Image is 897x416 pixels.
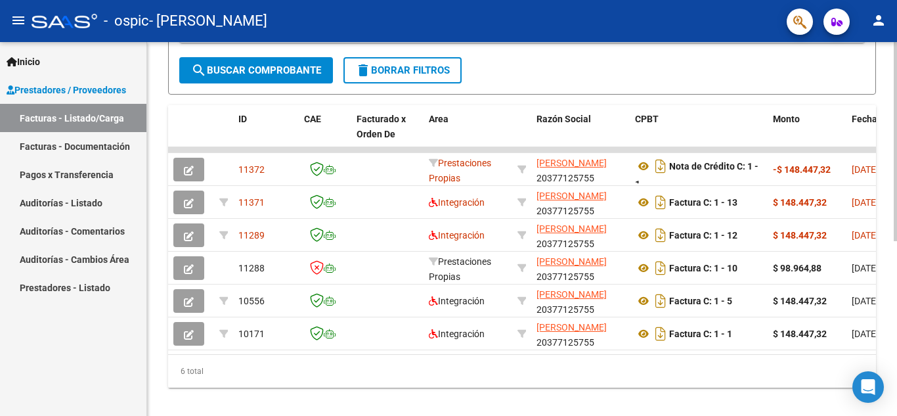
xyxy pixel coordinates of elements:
[773,114,800,124] span: Monto
[652,258,669,279] i: Descargar documento
[531,105,630,163] datatable-header-cell: Razón Social
[179,57,333,83] button: Buscar Comprobante
[233,105,299,163] datatable-header-cell: ID
[630,105,768,163] datatable-header-cell: CPBT
[852,329,879,339] span: [DATE]
[536,254,624,282] div: 20377125755
[652,192,669,213] i: Descargar documento
[852,296,879,306] span: [DATE]
[351,105,424,163] datatable-header-cell: Facturado x Orden De
[429,114,448,124] span: Area
[238,164,265,175] span: 11372
[149,7,267,35] span: - [PERSON_NAME]
[191,64,321,76] span: Buscar Comprobante
[852,371,884,403] div: Open Intercom Messenger
[238,197,265,208] span: 11371
[669,329,732,339] strong: Factura C: 1 - 1
[7,83,126,97] span: Prestadores / Proveedores
[669,296,732,306] strong: Factura C: 1 - 5
[429,256,491,282] span: Prestaciones Propias
[238,114,247,124] span: ID
[357,114,406,139] span: Facturado x Orden De
[168,355,876,388] div: 6 total
[536,191,607,201] span: [PERSON_NAME]
[429,230,485,241] span: Integración
[768,105,846,163] datatable-header-cell: Monto
[669,263,737,273] strong: Factura C: 1 - 10
[536,322,607,333] span: [PERSON_NAME]
[104,7,149,35] span: - ospic
[536,114,591,124] span: Razón Social
[536,256,607,267] span: [PERSON_NAME]
[669,197,737,208] strong: Factura C: 1 - 13
[536,221,624,249] div: 20377125755
[343,57,462,83] button: Borrar Filtros
[11,12,26,28] mat-icon: menu
[669,230,737,241] strong: Factura C: 1 - 12
[652,323,669,344] i: Descargar documento
[191,62,207,78] mat-icon: search
[429,296,485,306] span: Integración
[852,263,879,273] span: [DATE]
[355,64,450,76] span: Borrar Filtros
[652,225,669,246] i: Descargar documento
[852,230,879,241] span: [DATE]
[429,329,485,339] span: Integración
[635,114,659,124] span: CPBT
[238,263,265,273] span: 11288
[652,290,669,312] i: Descargar documento
[536,158,607,168] span: [PERSON_NAME]
[536,156,624,183] div: 20377125755
[536,189,624,216] div: 20377125755
[536,287,624,315] div: 20377125755
[238,296,265,306] span: 10556
[652,156,669,177] i: Descargar documento
[429,197,485,208] span: Integración
[773,230,827,241] strong: $ 148.447,32
[536,320,624,348] div: 20377125755
[536,289,607,300] span: [PERSON_NAME]
[7,55,40,69] span: Inicio
[238,230,265,241] span: 11289
[852,164,879,175] span: [DATE]
[355,62,371,78] mat-icon: delete
[852,197,879,208] span: [DATE]
[773,263,821,273] strong: $ 98.964,88
[424,105,512,163] datatable-header-cell: Area
[429,158,491,183] span: Prestaciones Propias
[238,329,265,339] span: 10171
[773,296,827,306] strong: $ 148.447,32
[773,164,831,175] strong: -$ 148.447,32
[536,223,607,234] span: [PERSON_NAME]
[299,105,351,163] datatable-header-cell: CAE
[871,12,886,28] mat-icon: person
[773,329,827,339] strong: $ 148.447,32
[304,114,321,124] span: CAE
[773,197,827,208] strong: $ 148.447,32
[635,161,758,189] strong: Nota de Crédito C: 1 - 1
